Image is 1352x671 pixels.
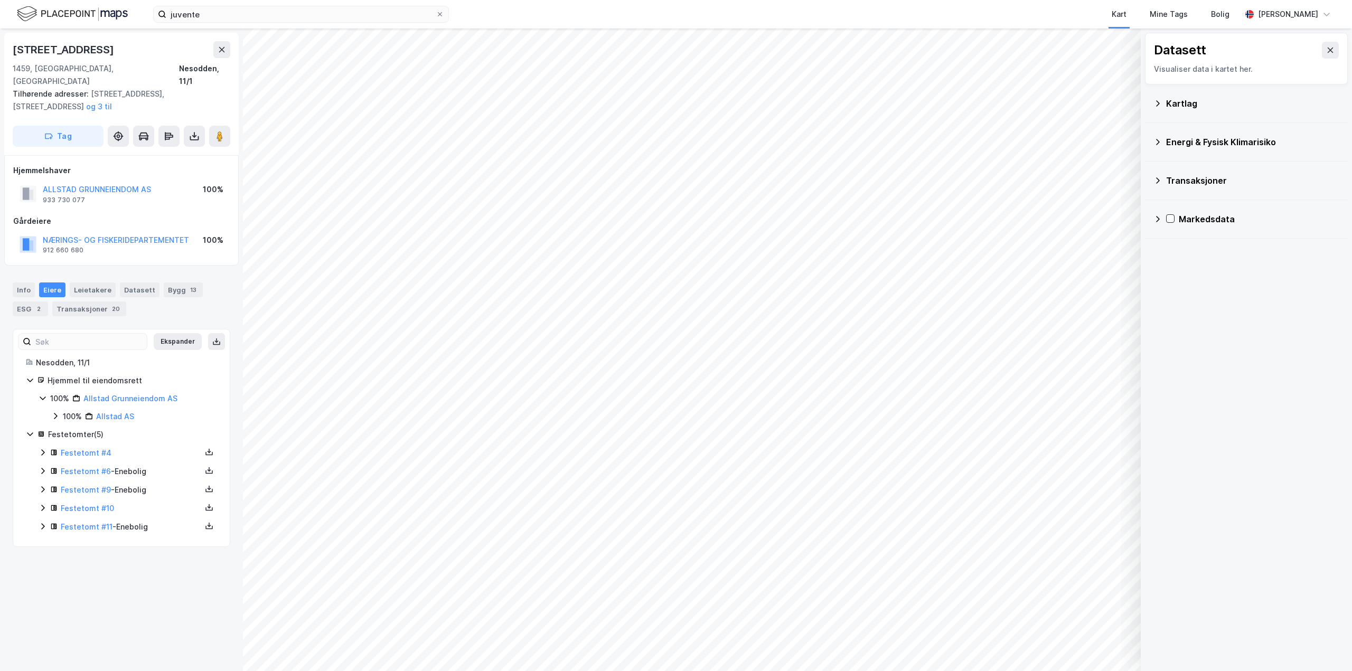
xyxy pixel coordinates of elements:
[61,522,112,531] a: Festetomt #11
[13,301,48,316] div: ESG
[50,392,69,405] div: 100%
[1166,97,1339,110] div: Kartlag
[203,234,223,247] div: 100%
[52,301,126,316] div: Transaksjoner
[1179,213,1339,225] div: Markedsdata
[13,41,116,58] div: [STREET_ADDRESS]
[120,282,159,297] div: Datasett
[154,333,202,350] button: Ekspander
[13,215,230,228] div: Gårdeiere
[1166,174,1339,187] div: Transaksjoner
[1299,620,1352,671] div: Kontrollprogram for chat
[83,394,177,403] a: Allstad Grunneiendom AS
[13,89,91,98] span: Tilhørende adresser:
[61,467,111,476] a: Festetomt #6
[1258,8,1318,21] div: [PERSON_NAME]
[164,282,203,297] div: Bygg
[61,448,111,457] a: Festetomt #4
[17,5,128,23] img: logo.f888ab2527a4732fd821a326f86c7f29.svg
[203,183,223,196] div: 100%
[31,334,147,349] input: Søk
[13,164,230,177] div: Hjemmelshaver
[1154,63,1339,75] div: Visualiser data i kartet her.
[179,62,230,88] div: Nesodden, 11/1
[48,428,217,441] div: Festetomter ( 5 )
[70,282,116,297] div: Leietakere
[13,126,104,147] button: Tag
[43,196,85,204] div: 933 730 077
[13,282,35,297] div: Info
[61,485,111,494] a: Festetomt #9
[39,282,65,297] div: Eiere
[188,285,199,295] div: 13
[61,521,201,533] div: - Enebolig
[110,304,122,314] div: 20
[1112,8,1126,21] div: Kart
[61,484,201,496] div: - Enebolig
[48,374,217,387] div: Hjemmel til eiendomsrett
[13,62,179,88] div: 1459, [GEOGRAPHIC_DATA], [GEOGRAPHIC_DATA]
[13,88,222,113] div: [STREET_ADDRESS], [STREET_ADDRESS]
[33,304,44,314] div: 2
[166,6,436,22] input: Søk på adresse, matrikkel, gårdeiere, leietakere eller personer
[61,465,201,478] div: - Enebolig
[43,246,83,254] div: 912 660 680
[36,356,217,369] div: Nesodden, 11/1
[63,410,82,423] div: 100%
[1299,620,1352,671] iframe: Chat Widget
[96,412,134,421] a: Allstad AS
[1166,136,1339,148] div: Energi & Fysisk Klimarisiko
[1150,8,1188,21] div: Mine Tags
[61,504,114,513] a: Festetomt #10
[1154,42,1206,59] div: Datasett
[1211,8,1229,21] div: Bolig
